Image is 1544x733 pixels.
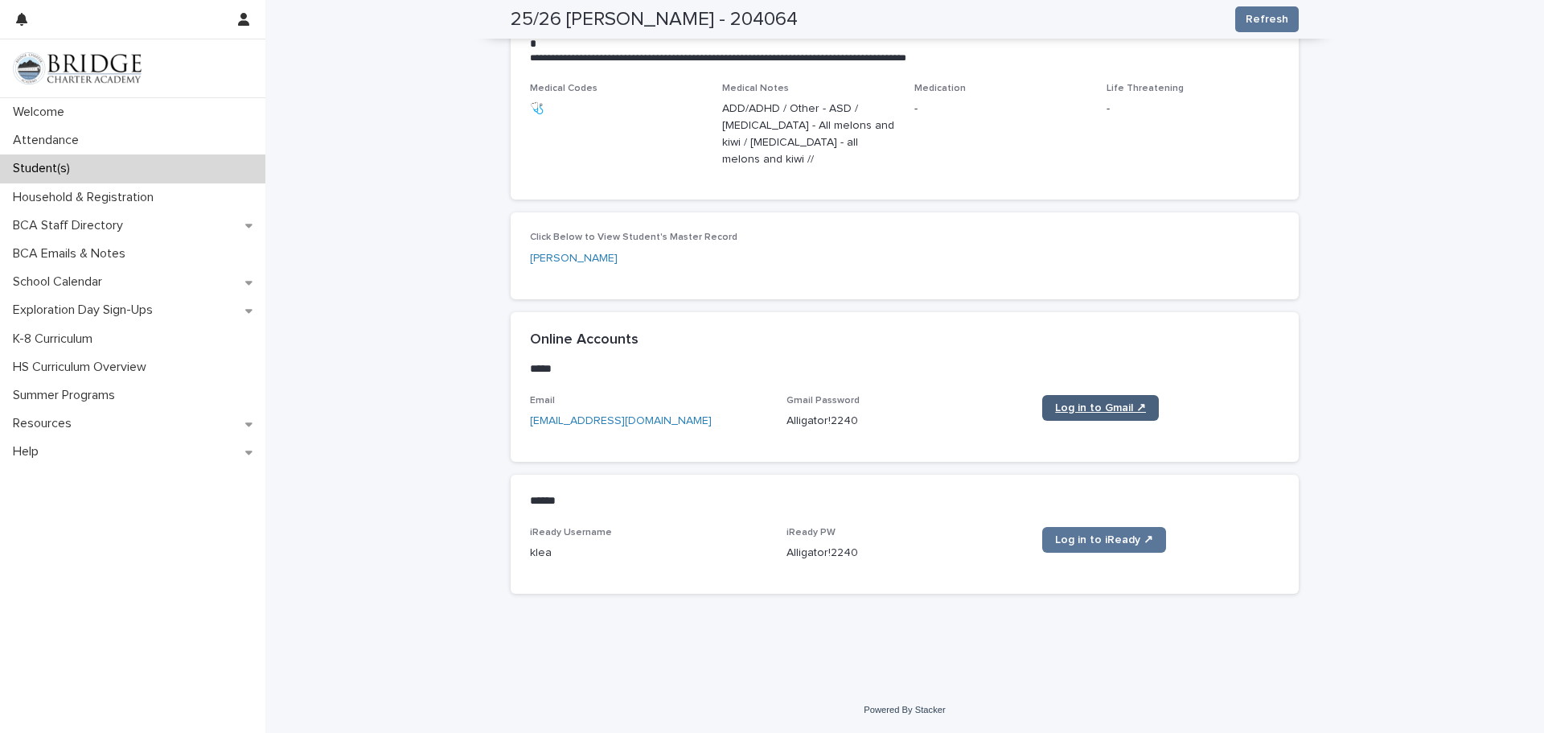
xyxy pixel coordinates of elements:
[914,101,1087,117] p: -
[722,84,789,93] span: Medical Notes
[6,105,77,120] p: Welcome
[6,246,138,261] p: BCA Emails & Notes
[6,444,51,459] p: Help
[530,84,597,93] span: Medical Codes
[786,545,1024,562] p: Alligator!2240
[1042,395,1159,421] a: Log in to Gmail ↗
[6,218,136,233] p: BCA Staff Directory
[530,331,639,349] h2: Online Accounts
[530,415,712,426] a: [EMAIL_ADDRESS][DOMAIN_NAME]
[6,133,92,148] p: Attendance
[864,705,945,714] a: Powered By Stacker
[6,190,166,205] p: Household & Registration
[1107,101,1279,117] p: -
[530,233,737,242] span: Click Below to View Student's Master Record
[530,250,618,267] a: [PERSON_NAME]
[6,303,166,318] p: Exploration Day Sign-Ups
[1235,6,1299,32] button: Refresh
[6,331,105,347] p: K-8 Curriculum
[722,101,895,167] p: ADD/ADHD / Other - ASD / [MEDICAL_DATA] - All melons and kiwi / [MEDICAL_DATA] - all melons and k...
[530,101,703,117] p: 🩺
[511,8,798,31] h2: 25/26 [PERSON_NAME] - 204064
[6,274,115,290] p: School Calendar
[530,396,555,406] span: Email
[1055,534,1153,546] span: Log in to iReady ↗
[6,388,128,403] p: Summer Programs
[6,161,83,176] p: Student(s)
[13,52,142,84] img: V1C1m3IdTEidaUdm9Hs0
[914,84,966,93] span: Medication
[6,360,159,375] p: HS Curriculum Overview
[1055,402,1146,414] span: Log in to Gmail ↗
[786,528,836,537] span: iReady PW
[530,528,612,537] span: iReady Username
[6,416,84,431] p: Resources
[530,545,767,562] p: klea
[1042,527,1166,553] a: Log in to iReady ↗
[1107,84,1184,93] span: Life Threatening
[786,413,1024,430] p: Alligator!2240
[786,396,860,406] span: Gmail Password
[1246,11,1288,27] span: Refresh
